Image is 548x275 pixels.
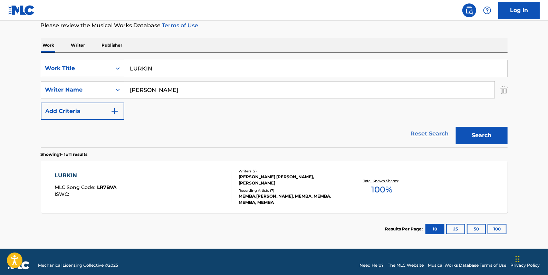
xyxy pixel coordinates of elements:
p: Writer [69,38,87,53]
div: [PERSON_NAME] [PERSON_NAME], [PERSON_NAME] [239,174,343,186]
p: Results Per Page: [385,226,425,232]
div: MEMBA,[PERSON_NAME], MEMBA, MEMBA, MEMBA, MEMBA [239,193,343,206]
span: ISWC : [55,191,71,197]
a: LURKINMLC Song Code:LR7BVAISWC:Writers (2)[PERSON_NAME] [PERSON_NAME], [PERSON_NAME]Recording Art... [41,161,508,213]
img: search [465,6,473,15]
a: Musical Works Database Terms of Use [428,262,506,268]
img: help [483,6,491,15]
p: Publisher [100,38,125,53]
img: logo [8,261,30,269]
img: 9d2ae6d4665cec9f34b9.svg [110,107,119,115]
button: 50 [467,224,486,234]
span: MLC Song Code : [55,184,97,190]
span: Mechanical Licensing Collective © 2025 [38,262,118,268]
div: LURKIN [55,171,117,180]
button: Add Criteria [41,103,124,120]
div: Recording Artists ( 7 ) [239,188,343,193]
a: Privacy Policy [510,262,540,268]
button: 100 [488,224,507,234]
a: Log In [498,2,540,19]
p: Please review the Musical Works Database [41,21,508,30]
div: Writer Name [45,86,107,94]
p: Work [41,38,57,53]
span: LR7BVA [97,184,117,190]
button: Search [456,127,508,144]
img: MLC Logo [8,5,35,15]
form: Search Form [41,60,508,148]
a: Need Help? [359,262,384,268]
div: Work Title [45,64,107,73]
img: Delete Criterion [500,81,508,98]
div: Drag [516,249,520,269]
span: 100 % [371,183,392,196]
a: The MLC Website [388,262,424,268]
a: Reset Search [407,126,452,141]
div: Writers ( 2 ) [239,169,343,174]
a: Terms of Use [161,22,199,29]
button: 10 [425,224,444,234]
div: Help [480,3,494,17]
p: Showing 1 - 1 of 1 results [41,151,88,158]
p: Total Known Shares: [363,178,400,183]
iframe: Chat Widget [513,242,548,275]
a: Public Search [462,3,476,17]
button: 25 [446,224,465,234]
